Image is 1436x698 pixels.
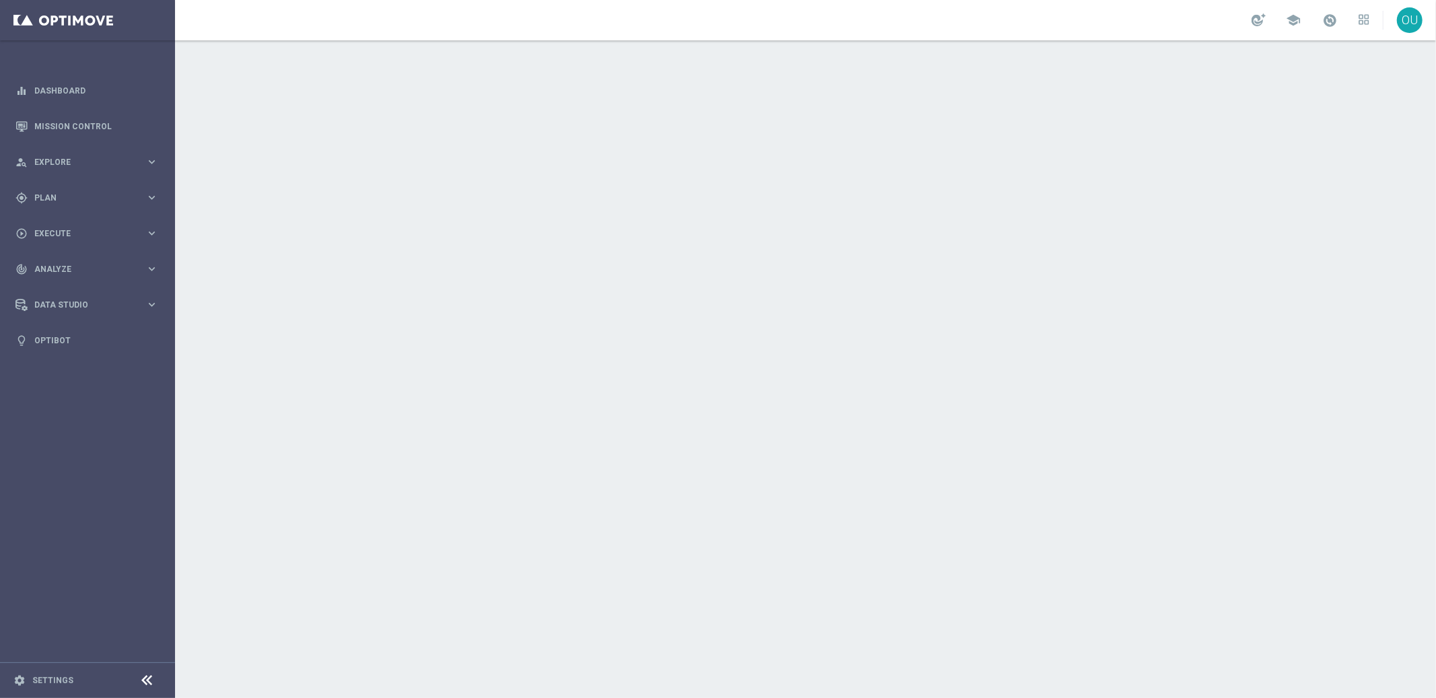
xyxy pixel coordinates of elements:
[15,263,28,275] i: track_changes
[15,228,159,239] button: play_circle_outline Execute keyboard_arrow_right
[145,227,158,240] i: keyboard_arrow_right
[15,156,145,168] div: Explore
[15,228,28,240] i: play_circle_outline
[34,73,158,108] a: Dashboard
[15,335,28,347] i: lightbulb
[34,194,145,202] span: Plan
[15,322,158,358] div: Optibot
[15,157,159,168] button: person_search Explore keyboard_arrow_right
[145,298,158,311] i: keyboard_arrow_right
[34,322,158,358] a: Optibot
[1397,7,1423,33] div: OU
[34,108,158,144] a: Mission Control
[1286,13,1301,28] span: school
[15,121,159,132] button: Mission Control
[15,264,159,275] button: track_changes Analyze keyboard_arrow_right
[15,193,159,203] button: gps_fixed Plan keyboard_arrow_right
[145,263,158,275] i: keyboard_arrow_right
[145,155,158,168] i: keyboard_arrow_right
[34,158,145,166] span: Explore
[15,73,158,108] div: Dashboard
[13,674,26,687] i: settings
[15,300,159,310] button: Data Studio keyboard_arrow_right
[15,85,28,97] i: equalizer
[15,299,145,311] div: Data Studio
[15,335,159,346] button: lightbulb Optibot
[15,108,158,144] div: Mission Control
[145,191,158,204] i: keyboard_arrow_right
[34,265,145,273] span: Analyze
[15,228,145,240] div: Execute
[15,85,159,96] button: equalizer Dashboard
[15,192,28,204] i: gps_fixed
[34,230,145,238] span: Execute
[34,301,145,309] span: Data Studio
[15,156,28,168] i: person_search
[15,192,145,204] div: Plan
[15,263,145,275] div: Analyze
[32,676,73,685] a: Settings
